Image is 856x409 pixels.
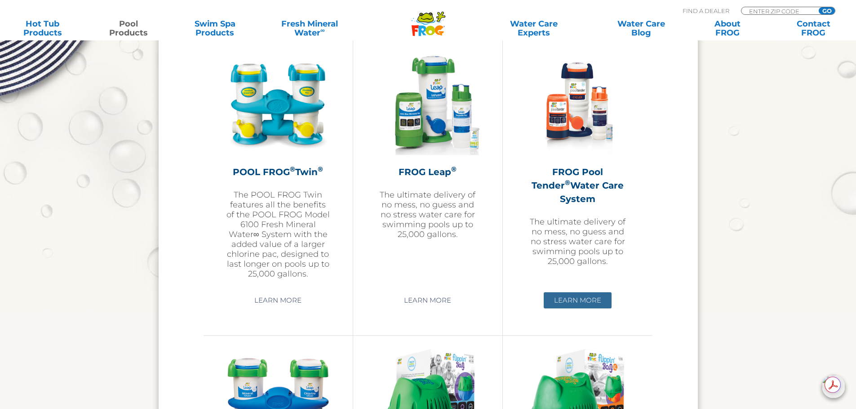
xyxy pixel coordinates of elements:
a: Water CareBlog [608,19,674,37]
p: The ultimate delivery of no mess, no guess and no stress water care for swimming pools up to 25,0... [376,190,480,239]
p: The POOL FROG Twin features all the benefits of the POOL FROG Model 6100 Fresh Mineral Water∞ Sys... [226,190,330,279]
a: Learn More [244,292,312,308]
h2: FROG Pool Tender Water Care System [525,165,630,206]
a: PoolProducts [95,19,162,37]
a: AboutFROG [694,19,761,37]
sup: ® [318,165,323,173]
img: openIcon [822,375,845,398]
img: pool-product-pool-frog-twin-300x300.png [226,52,330,156]
input: Zip Code Form [748,7,809,15]
a: Hot TubProducts [9,19,76,37]
a: FROG Pool Tender®Water Care SystemThe ultimate delivery of no mess, no guess and no stress water ... [525,52,630,286]
input: GO [819,7,835,14]
sup: ∞ [320,26,325,34]
a: ContactFROG [780,19,847,37]
sup: ® [565,178,570,187]
a: Learn More [544,292,612,308]
a: FROG Leap®The ultimate delivery of no mess, no guess and no stress water care for swimming pools ... [376,52,480,286]
p: The ultimate delivery of no mess, no guess and no stress water care for swimming pools up to 25,0... [525,217,630,266]
p: Find A Dealer [683,7,729,15]
a: Water CareExperts [479,19,588,37]
sup: ® [451,165,457,173]
img: frog-leap-featured-img-v2-300x300.png [376,52,480,156]
img: pool-tender-product-img-v2-300x300.png [526,52,630,156]
a: Fresh MineralWater∞ [267,19,351,37]
h2: FROG Leap [376,165,480,179]
h2: POOL FROG Twin [226,165,330,179]
a: Swim SpaProducts [182,19,248,37]
a: Learn More [394,292,461,308]
sup: ® [290,165,295,173]
a: POOL FROG®Twin®The POOL FROG Twin features all the benefits of the POOL FROG Model 6100 Fresh Min... [226,52,330,286]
